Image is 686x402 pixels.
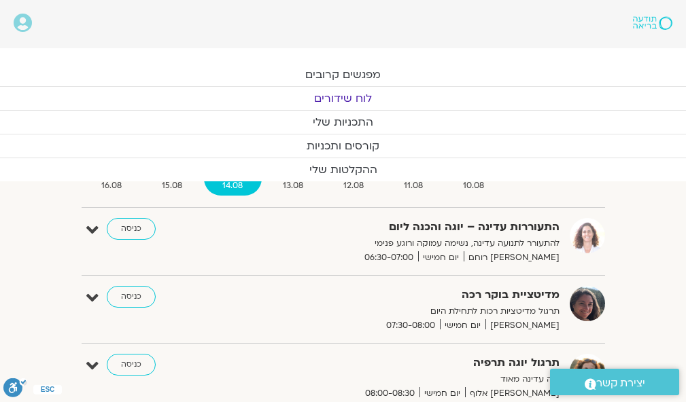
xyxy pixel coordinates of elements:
[445,179,503,193] span: 10.08
[264,179,322,193] span: 13.08
[360,386,419,401] span: 08:00-08:30
[596,374,645,392] span: יצירת קשר
[485,318,560,333] span: [PERSON_NAME]
[107,218,156,240] a: כניסה
[267,236,560,251] p: להתעורר לתנועה עדינה, נשימה עמוקה ורוגע פנימי
[325,179,383,193] span: 12.08
[204,179,262,193] span: 14.08
[465,386,560,401] span: [PERSON_NAME] אלוף
[267,218,560,236] strong: התעוררות עדינה – יוגה והכנה ליום
[267,372,560,386] p: יוגה עדינה מאוד
[418,251,464,265] span: יום חמישי
[267,354,560,372] strong: תרגול יוגה תרפיה
[464,251,560,265] span: [PERSON_NAME] רוחם
[107,354,156,376] a: כניסה
[267,286,560,304] strong: מדיטציית בוקר רכה
[360,251,418,265] span: 06:30-07:00
[381,318,440,333] span: 07:30-08:00
[419,386,465,401] span: יום חמישי
[83,179,141,193] span: 16.08
[385,179,442,193] span: 11.08
[440,318,485,333] span: יום חמישי
[143,179,201,193] span: 15.08
[550,369,679,395] a: יצירת קשר
[107,286,156,308] a: כניסה
[267,304,560,318] p: תרגול מדיטציות רכות לתחילת היום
